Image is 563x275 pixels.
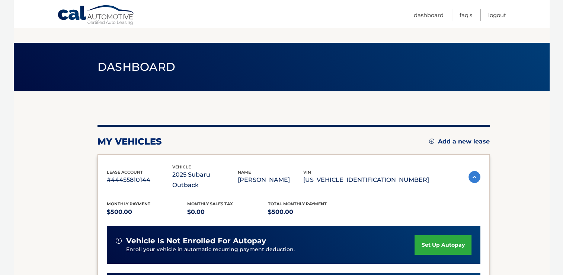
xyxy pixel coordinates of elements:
[126,236,266,246] span: vehicle is not enrolled for autopay
[97,60,176,74] span: Dashboard
[460,9,472,21] a: FAQ's
[429,138,490,145] a: Add a new lease
[468,171,480,183] img: accordion-active.svg
[268,207,349,217] p: $500.00
[107,175,172,185] p: #44455810144
[238,175,303,185] p: [PERSON_NAME]
[57,5,135,26] a: Cal Automotive
[126,246,415,254] p: Enroll your vehicle in automatic recurring payment deduction.
[187,207,268,217] p: $0.00
[172,164,191,170] span: vehicle
[107,201,150,206] span: Monthly Payment
[172,170,238,190] p: 2025 Subaru Outback
[97,136,162,147] h2: my vehicles
[488,9,506,21] a: Logout
[303,170,311,175] span: vin
[107,170,143,175] span: lease account
[268,201,327,206] span: Total Monthly Payment
[303,175,429,185] p: [US_VEHICLE_IDENTIFICATION_NUMBER]
[429,139,434,144] img: add.svg
[116,238,122,244] img: alert-white.svg
[415,235,471,255] a: set up autopay
[414,9,444,21] a: Dashboard
[107,207,188,217] p: $500.00
[238,170,251,175] span: name
[187,201,233,206] span: Monthly sales Tax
